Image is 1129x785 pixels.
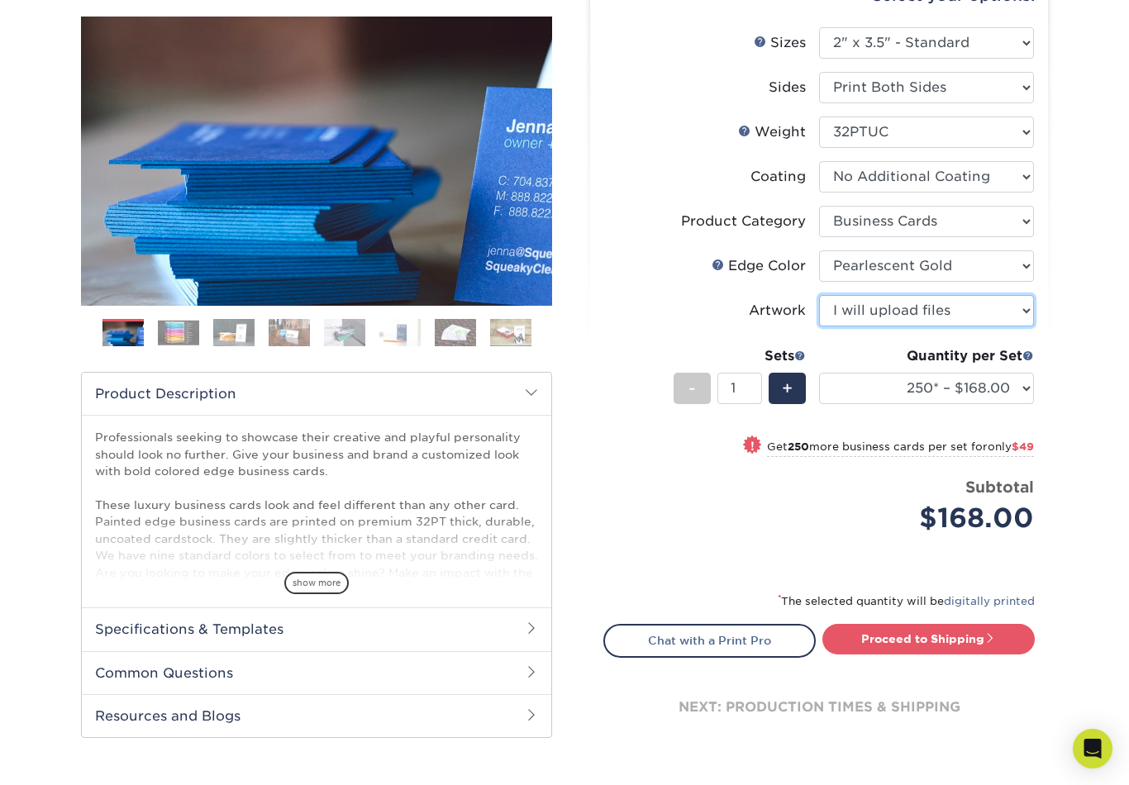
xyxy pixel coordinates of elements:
img: Business Cards 03 [213,318,255,347]
a: Chat with a Print Pro [603,624,816,657]
span: ! [750,437,755,454]
img: Business Cards 08 [490,318,531,347]
img: Business Cards 06 [379,318,421,347]
a: Proceed to Shipping [822,624,1035,654]
a: digitally printed [944,595,1035,607]
small: The selected quantity will be [778,595,1035,607]
span: show more [284,572,349,594]
div: next: production times & shipping [603,658,1035,757]
strong: Subtotal [965,478,1034,496]
div: $168.00 [831,498,1034,538]
div: Sides [769,78,806,98]
p: Professionals seeking to showcase their creative and playful personality should look no further. ... [95,429,538,749]
h2: Product Description [82,373,551,415]
span: - [688,376,696,401]
h2: Common Questions [82,651,551,694]
div: Open Intercom Messenger [1073,729,1112,768]
small: Get more business cards per set for [767,440,1034,457]
img: Business Cards 02 [158,320,199,345]
img: Business Cards 05 [324,318,365,347]
div: Quantity per Set [819,346,1034,366]
img: Business Cards 07 [435,318,476,347]
strong: 250 [788,440,809,453]
span: only [988,440,1034,453]
span: + [782,376,793,401]
span: $49 [1012,440,1034,453]
div: Coating [750,167,806,187]
div: Product Category [681,212,806,231]
h2: Specifications & Templates [82,607,551,650]
img: Business Cards 01 [102,313,144,354]
div: Artwork [749,301,806,321]
img: Business Cards 04 [269,318,310,347]
h2: Resources and Blogs [82,694,551,737]
div: Edge Color [712,256,806,276]
div: Sets [674,346,806,366]
div: Weight [738,122,806,142]
div: Sizes [754,33,806,53]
